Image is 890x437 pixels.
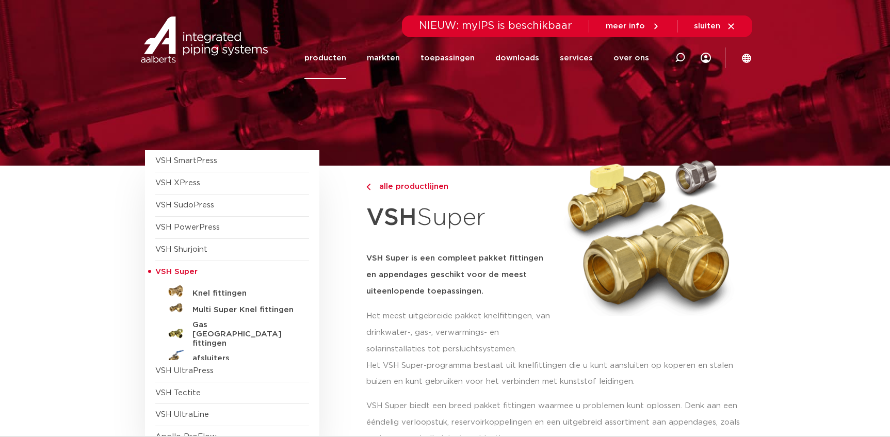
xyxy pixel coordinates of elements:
[304,37,346,79] a: producten
[366,206,417,230] strong: VSH
[155,283,309,300] a: Knel fittingen
[366,198,553,238] h1: Super
[155,411,209,418] a: VSH UltraLine
[155,316,309,348] a: Gas [GEOGRAPHIC_DATA] fittingen
[155,179,200,187] a: VSH XPress
[560,37,593,79] a: services
[367,37,400,79] a: markten
[366,308,553,358] p: Het meest uitgebreide pakket knelfittingen, van drinkwater-, gas-, verwarmings- en solarinstallat...
[192,354,295,363] h5: afsluiters
[155,223,220,231] a: VSH PowerPress
[304,37,649,79] nav: Menu
[192,289,295,298] h5: Knel fittingen
[694,22,736,31] a: sluiten
[613,37,649,79] a: over ons
[192,305,295,315] h5: Multi Super Knel fittingen
[192,320,295,348] h5: Gas [GEOGRAPHIC_DATA] fittingen
[155,201,214,209] a: VSH SudoPress
[366,250,553,300] h5: VSH Super is een compleet pakket fittingen en appendages geschikt voor de meest uiteenlopende toe...
[420,37,475,79] a: toepassingen
[419,21,572,31] span: NIEUW: myIPS is beschikbaar
[366,184,370,190] img: chevron-right.svg
[155,348,309,365] a: afsluiters
[495,37,539,79] a: downloads
[694,22,720,30] span: sluiten
[366,358,746,391] p: Het VSH Super-programma bestaat uit knelfittingen die u kunt aansluiten op koperen en stalen buiz...
[366,181,553,193] a: alle productlijnen
[155,389,201,397] a: VSH Tectite
[155,300,309,316] a: Multi Super Knel fittingen
[373,183,448,190] span: alle productlijnen
[155,367,214,375] a: VSH UltraPress
[155,157,217,165] a: VSH SmartPress
[155,268,198,276] span: VSH Super
[606,22,645,30] span: meer info
[155,246,207,253] a: VSH Shurjoint
[606,22,660,31] a: meer info
[701,37,711,79] div: my IPS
